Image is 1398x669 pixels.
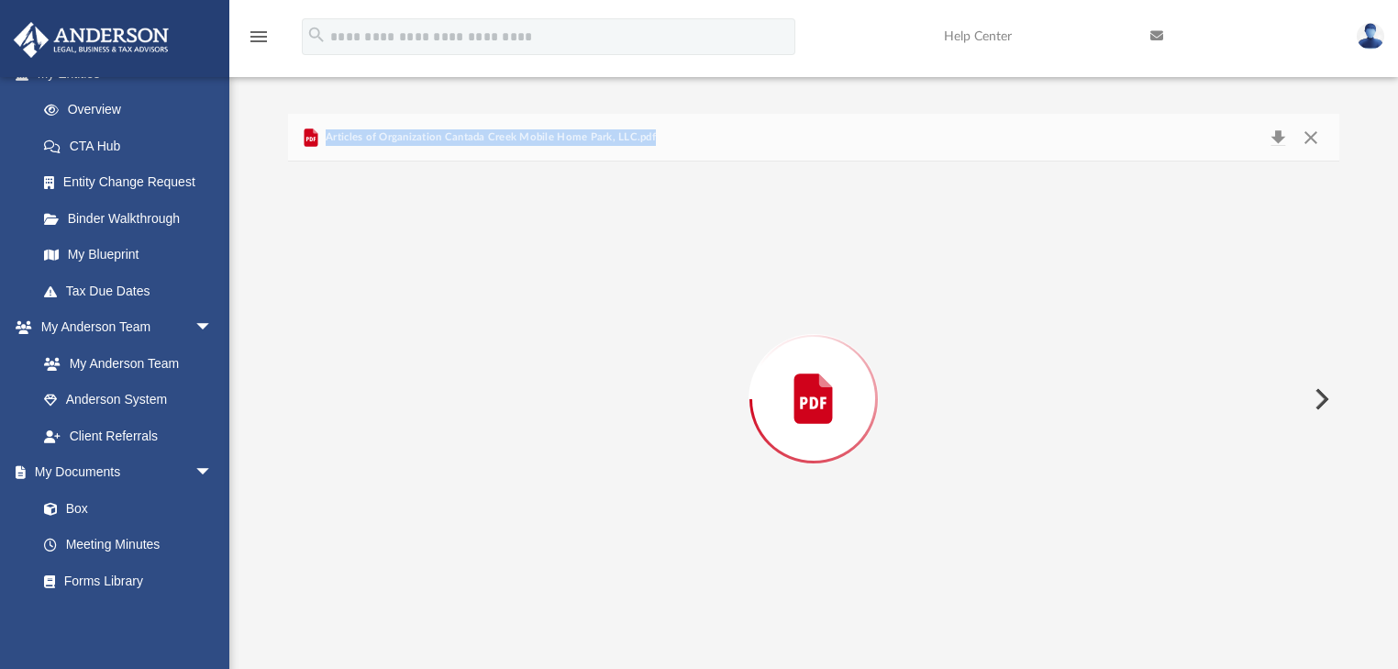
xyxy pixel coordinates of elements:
a: My Documentsarrow_drop_down [13,454,231,491]
a: Anderson System [26,382,231,418]
a: My Blueprint [26,237,231,273]
img: Anderson Advisors Platinum Portal [8,22,174,58]
a: Box [26,490,222,527]
span: arrow_drop_down [194,309,231,347]
img: User Pic [1357,23,1384,50]
a: My Anderson Teamarrow_drop_down [13,309,231,346]
span: Articles of Organization Cantada Creek Mobile Home Park, LLC.pdf [322,129,656,146]
a: menu [248,35,270,48]
button: Next File [1300,374,1340,425]
i: menu [248,26,270,48]
a: Entity Change Request [26,164,240,201]
div: Preview [288,114,1340,636]
a: Meeting Minutes [26,527,231,563]
a: Tax Due Dates [26,273,240,309]
a: Overview [26,92,240,128]
a: Client Referrals [26,418,231,454]
a: Binder Walkthrough [26,200,240,237]
span: arrow_drop_down [194,454,231,492]
button: Download [1261,125,1294,151]
button: Close [1294,125,1327,151]
i: search [306,25,327,45]
a: CTA Hub [26,128,240,164]
a: My Anderson Team [26,345,222,382]
a: Notarize [26,599,231,636]
a: Forms Library [26,563,222,599]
